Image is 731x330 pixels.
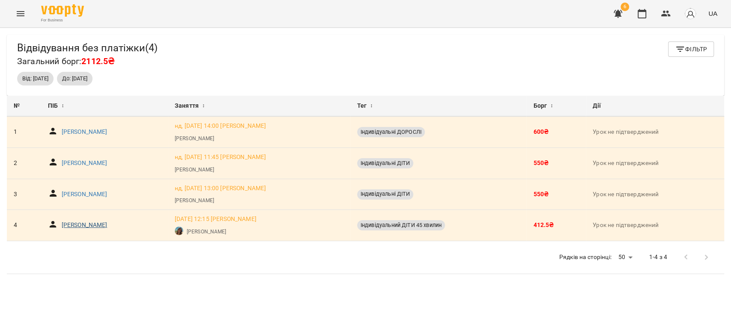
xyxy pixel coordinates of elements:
td: 3 [7,179,41,210]
img: avatar_s.png [684,8,696,20]
a: нд, [DATE] 14:00 [PERSON_NAME] [175,122,266,130]
span: Індивідуальні ДІТИ [357,159,414,167]
h5: Відвідування без платіжки ( 4 ) [17,41,158,55]
span: Індивідуальні ДОРОСЛІ [357,128,425,136]
a: [PERSON_NAME] [62,128,107,136]
b: 550 ₴ [533,159,549,166]
h6: Загальний борг: [17,55,158,68]
span: Фільтр [675,44,707,54]
button: Фільтр [668,41,714,57]
div: № [14,101,34,111]
span: Заняття [175,101,199,111]
a: [PERSON_NAME] [175,135,214,142]
div: Дії [593,101,717,111]
p: Урок не підтверджений [593,128,717,136]
span: ↕ [370,101,373,111]
span: Індивідуальні ДІТИ [357,190,414,198]
span: До: [DATE] [57,75,92,82]
div: 50 [615,251,636,263]
a: [PERSON_NAME] [62,159,107,168]
span: UA [708,9,717,18]
span: 6 [621,3,629,11]
a: нд, [DATE] 13:00 [PERSON_NAME] [175,184,266,193]
a: [PERSON_NAME] [175,166,214,174]
span: ПІБ [48,101,58,111]
a: [PERSON_NAME] [187,228,226,236]
span: Індивідуальний ДІТИ 45 хвилин [357,221,445,229]
span: For Business [41,18,84,23]
b: 600 ₴ [533,128,549,135]
p: Рядків на сторінці: [559,253,612,262]
b: 412.5 ₴ [533,221,554,228]
p: Урок не підтверджений [593,190,717,199]
td: 4 [7,210,41,241]
a: нд, [DATE] 11:45 [PERSON_NAME] [175,153,266,162]
span: Борг [533,101,547,111]
a: [PERSON_NAME] [175,197,214,204]
button: Menu [10,3,31,24]
a: [PERSON_NAME] [62,221,107,230]
p: Урок не підтверджений [593,221,717,230]
span: Тег [357,101,367,111]
td: 1 [7,117,41,147]
span: Від: [DATE] [17,75,54,82]
button: UA [705,6,721,21]
a: [DATE] 12:15 [PERSON_NAME] [175,215,257,224]
td: 2 [7,148,41,179]
span: ↕ [550,101,553,111]
span: 2112.5₴ [81,56,114,66]
p: 1-4 з 4 [649,253,667,262]
img: Бородавко Марія [175,227,183,235]
img: Voopty Logo [41,4,84,17]
span: ↕ [62,101,64,111]
a: [PERSON_NAME] [62,190,107,199]
b: 550 ₴ [533,191,549,197]
span: ↕ [202,101,205,111]
p: Урок не підтверджений [593,159,717,168]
